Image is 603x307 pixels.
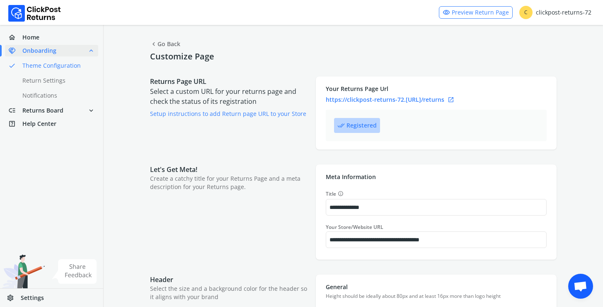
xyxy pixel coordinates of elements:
span: Onboarding [22,47,56,55]
img: Logo [8,5,61,22]
span: chevron_left [150,38,157,50]
span: home [8,32,22,43]
a: Return Settings [5,75,108,86]
span: Returns Board [22,106,63,115]
span: C [519,6,533,19]
p: Create a catchy title for your Returns Page and a meta description for your Returns page. [150,174,308,191]
span: info [338,189,344,198]
a: visibilityPreview Return Page [439,6,513,19]
div: Open chat [568,274,593,299]
span: done [8,60,16,71]
span: low_priority [8,105,22,116]
p: Height should be ideally about 80px and at least 16px more than logo height [326,293,547,300]
a: doneTheme Configuration [5,60,108,71]
p: Meta Information [326,173,547,181]
img: share feedback [52,259,97,284]
a: homeHome [5,32,98,43]
span: visibility [443,7,450,18]
span: expand_more [87,105,95,116]
p: Your Returns Page Url [326,85,547,93]
p: General [326,283,547,291]
p: Returns Page URL [150,76,308,86]
span: Help Center [22,120,56,128]
p: Let's Get Meta! [150,165,308,174]
p: Select the size and a background color for the header so it aligns with your brand [150,285,308,301]
span: settings [7,292,21,304]
span: done_all [337,120,345,131]
div: Select a custom URL for your returns page and check the status of its registration [150,76,308,150]
h4: Customize Page [150,52,557,61]
span: handshake [8,45,22,56]
a: help_centerHelp Center [5,118,98,130]
a: Notifications [5,90,108,101]
span: open_in_new [448,95,454,105]
span: expand_less [87,45,95,56]
span: Settings [21,294,44,302]
button: done_allRegistered [334,118,380,133]
div: clickpost-returns-72 [519,6,591,19]
label: Your Store/Website URL [326,224,547,231]
p: Header [150,275,308,285]
a: Setup instructions to add Return page URL to your Store [150,110,306,118]
label: Title [326,189,547,198]
button: Title [336,189,344,198]
a: https://clickpost-returns-72.[URL]/returnsopen_in_new [326,95,547,105]
span: help_center [8,118,22,130]
span: Go Back [150,38,180,50]
span: Home [22,33,39,42]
